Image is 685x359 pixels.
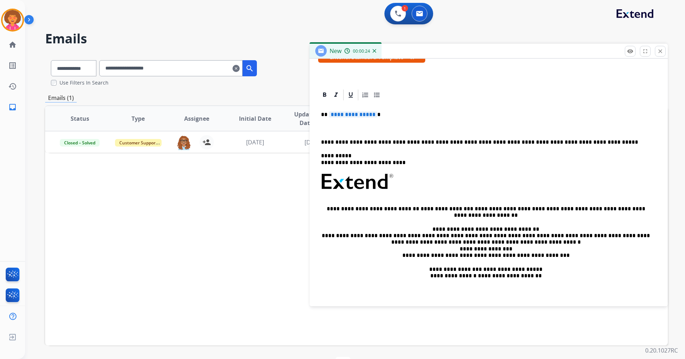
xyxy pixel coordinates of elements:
[330,47,341,55] span: New
[657,48,664,54] mat-icon: close
[331,90,341,100] div: Italic
[239,114,271,123] span: Initial Date
[3,10,23,30] img: avatar
[319,90,330,100] div: Bold
[233,64,240,73] mat-icon: clear
[177,135,191,150] img: agent-avatar
[71,114,89,123] span: Status
[245,64,254,73] mat-icon: search
[305,138,322,146] span: [DATE]
[45,94,77,102] p: Emails (1)
[60,139,100,147] span: Closed – Solved
[45,32,668,46] h2: Emails
[202,138,211,147] mat-icon: person_add
[131,114,145,123] span: Type
[402,5,408,11] div: 1
[290,110,322,127] span: Updated Date
[8,103,17,111] mat-icon: inbox
[8,61,17,70] mat-icon: list_alt
[246,138,264,146] span: [DATE]
[353,48,370,54] span: 00:00:24
[184,114,209,123] span: Assignee
[59,79,109,86] label: Use Filters In Search
[360,90,371,100] div: Ordered List
[372,90,382,100] div: Bullet List
[645,346,678,355] p: 0.20.1027RC
[8,82,17,91] mat-icon: history
[115,139,162,147] span: Customer Support
[642,48,648,54] mat-icon: fullscreen
[627,48,633,54] mat-icon: remove_red_eye
[345,90,356,100] div: Underline
[8,40,17,49] mat-icon: home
